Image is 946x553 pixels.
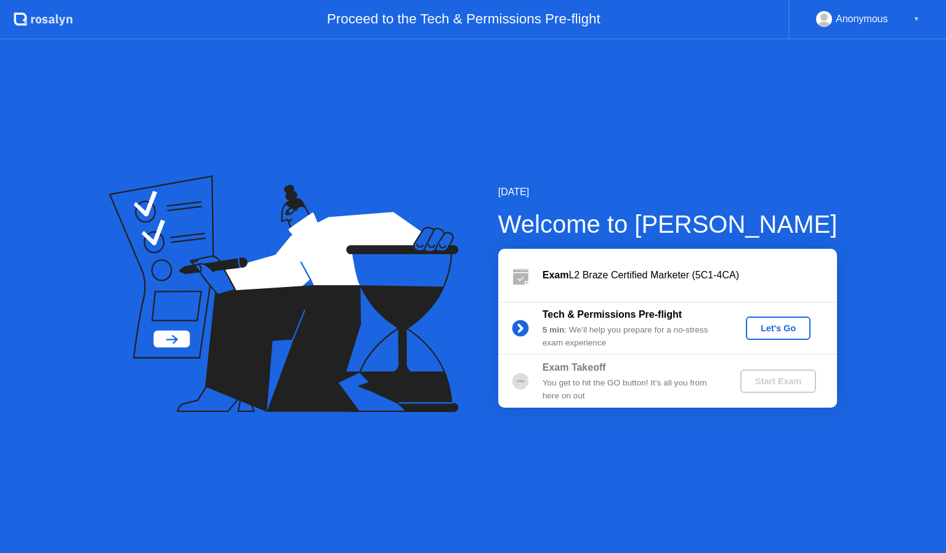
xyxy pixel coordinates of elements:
div: [DATE] [498,185,838,200]
div: L2 Braze Certified Marketer (5C1-4CA) [543,268,837,283]
b: 5 min [543,325,565,334]
div: You get to hit the GO button! It’s all you from here on out [543,377,720,402]
button: Start Exam [740,369,816,393]
div: ▼ [913,11,920,27]
div: Start Exam [745,376,811,386]
div: Anonymous [836,11,888,27]
b: Tech & Permissions Pre-flight [543,309,682,320]
b: Exam [543,270,569,280]
button: Let's Go [746,317,811,340]
b: Exam Takeoff [543,362,606,373]
div: : We’ll help you prepare for a no-stress exam experience [543,324,720,349]
div: Welcome to [PERSON_NAME] [498,206,838,243]
div: Let's Go [751,323,806,333]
